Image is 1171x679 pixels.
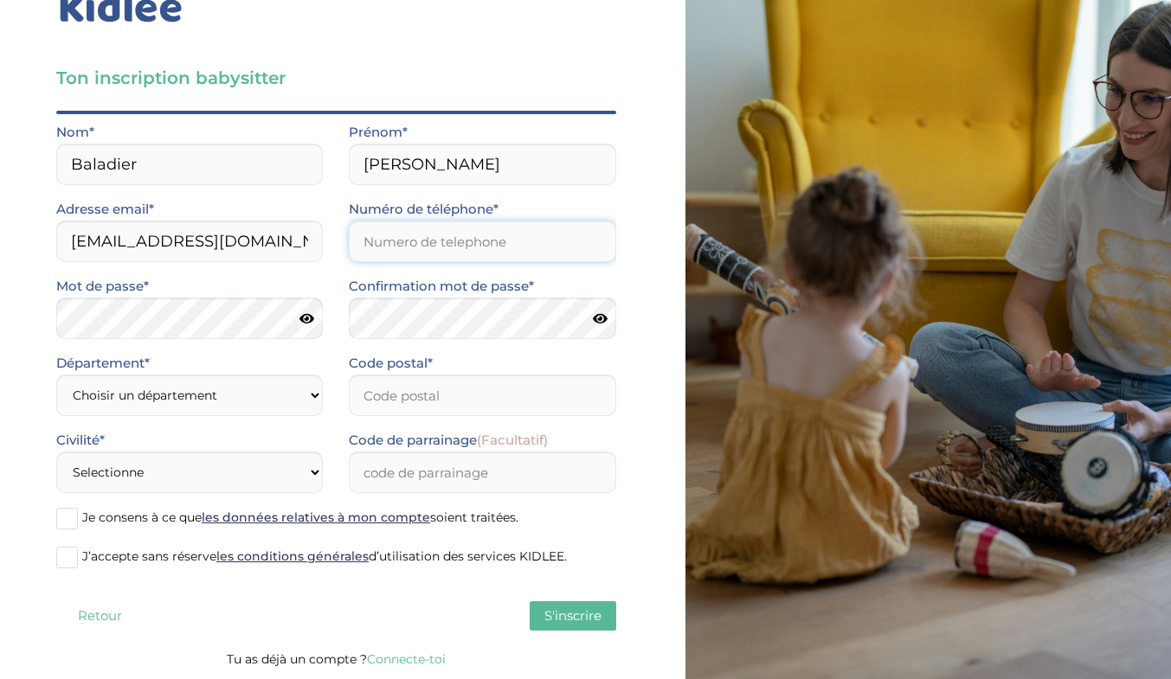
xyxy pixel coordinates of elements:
span: S'inscrire [544,607,602,624]
h3: Ton inscription babysitter [56,66,616,90]
span: J’accepte sans réserve d’utilisation des services KIDLEE. [82,548,567,564]
input: code de parrainage [349,452,615,493]
span: (Facultatif) [477,432,548,448]
label: Numéro de téléphone* [349,198,499,221]
input: Code postal [349,375,615,416]
label: Prénom* [349,121,408,144]
label: Civilité* [56,429,105,452]
input: Nom [56,144,323,185]
label: Département* [56,352,150,375]
button: Retour [56,601,143,631]
a: Connecte-toi [367,651,446,667]
p: Tu as déjà un compte ? [56,648,616,670]
input: Numero de telephone [349,221,615,262]
span: Je consens à ce que soient traitées. [82,509,518,525]
input: Prénom [349,144,615,185]
input: Email [56,221,323,262]
a: les conditions générales [216,548,369,564]
label: Code postal* [349,352,433,375]
button: S'inscrire [530,601,616,631]
label: Confirmation mot de passe* [349,275,534,298]
label: Code de parrainage [349,429,548,452]
a: les données relatives à mon compte [202,509,430,525]
label: Adresse email* [56,198,154,221]
label: Mot de passe* [56,275,149,298]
